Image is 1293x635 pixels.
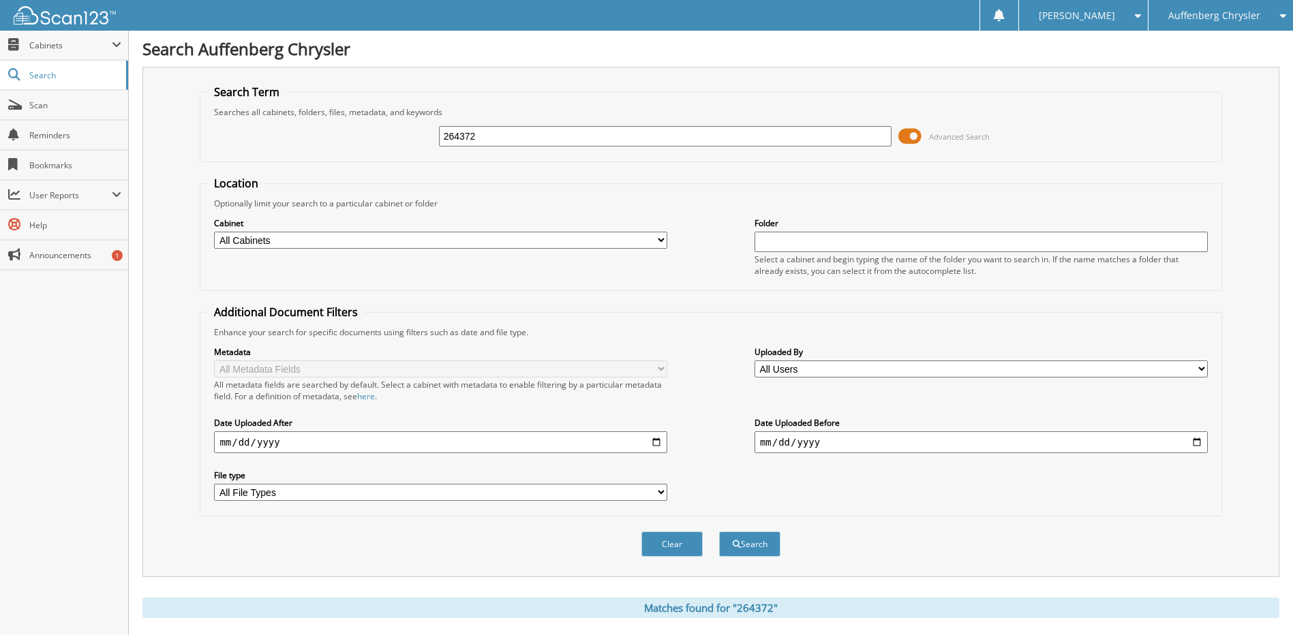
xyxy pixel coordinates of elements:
[755,431,1208,453] input: end
[142,37,1279,60] h1: Search Auffenberg Chrysler
[719,531,780,557] button: Search
[207,198,1214,209] div: Optionally limit your search to a particular cabinet or folder
[214,346,667,358] label: Metadata
[142,598,1279,618] div: Matches found for "264372"
[755,417,1208,429] label: Date Uploaded Before
[29,40,112,51] span: Cabinets
[207,84,286,99] legend: Search Term
[641,531,703,557] button: Clear
[755,217,1208,229] label: Folder
[29,129,121,141] span: Reminders
[29,249,121,261] span: Announcements
[214,417,667,429] label: Date Uploaded After
[29,99,121,111] span: Scan
[29,69,119,81] span: Search
[1168,12,1260,20] span: Auffenberg Chrysler
[29,219,121,231] span: Help
[112,250,123,261] div: 1
[357,390,375,402] a: here
[207,176,265,191] legend: Location
[207,305,365,320] legend: Additional Document Filters
[214,431,667,453] input: start
[755,253,1208,277] div: Select a cabinet and begin typing the name of the folder you want to search in. If the name match...
[1039,12,1115,20] span: [PERSON_NAME]
[14,6,116,25] img: scan123-logo-white.svg
[207,326,1214,338] div: Enhance your search for specific documents using filters such as date and file type.
[214,469,667,481] label: File type
[29,159,121,171] span: Bookmarks
[207,106,1214,118] div: Searches all cabinets, folders, files, metadata, and keywords
[755,346,1208,358] label: Uploaded By
[29,189,112,201] span: User Reports
[214,217,667,229] label: Cabinet
[214,379,667,402] div: All metadata fields are searched by default. Select a cabinet with metadata to enable filtering b...
[929,131,990,142] span: Advanced Search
